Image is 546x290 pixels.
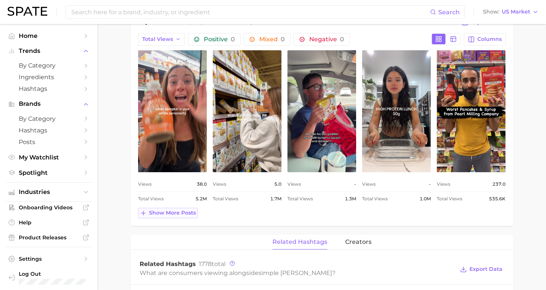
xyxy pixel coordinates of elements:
button: Export Data [458,264,504,275]
button: Trends [6,45,92,57]
span: Settings [19,255,79,262]
span: Views [287,180,301,189]
span: Hashtags [19,127,79,134]
span: Total Views [138,194,164,203]
a: Hashtags [6,83,92,95]
span: Views [213,180,226,189]
span: Onboarding Videos [19,204,79,211]
span: 0 [231,36,235,43]
span: 1778 [199,260,212,267]
span: 0 [340,36,344,43]
span: creators [345,239,372,245]
span: 5.2m [196,194,207,203]
span: Mixed [259,36,285,42]
span: Ingredients [19,74,79,81]
span: Hashtags [19,85,79,92]
span: Spotlight [19,169,79,176]
a: by Category [6,113,92,125]
a: Ingredients [6,71,92,83]
a: Spotlight [6,167,92,179]
span: Log Out [19,270,86,277]
span: Total Views [287,194,313,203]
span: 1.7m [270,194,281,203]
span: Home [19,32,79,39]
button: Show more posts [138,208,198,218]
button: Total Views [138,33,185,46]
span: 237.0 [492,180,505,189]
a: by Category [6,60,92,71]
button: ShowUS Market [481,7,540,17]
input: Search here for a brand, industry, or ingredient [71,6,430,18]
span: 0 [281,36,285,43]
a: Help [6,217,92,228]
img: SPATE [8,7,47,16]
span: 5.0 [274,180,281,189]
span: Posts [19,138,79,146]
span: Brands [19,101,79,107]
span: Help [19,219,79,226]
span: Total Views [142,36,173,42]
span: by Category [19,115,79,122]
span: 535.6k [489,194,505,203]
span: Industries [19,189,79,195]
div: What are consumers viewing alongside ? [140,268,455,278]
span: Views [362,180,376,189]
span: Total Views [362,194,388,203]
a: Onboarding Videos [6,202,92,213]
span: My Watchlist [19,154,79,161]
button: Columns [464,33,505,46]
span: Product Releases [19,234,79,241]
span: 1.3m [345,194,356,203]
span: Search [438,9,460,16]
span: Columns [477,36,502,42]
span: simple [PERSON_NAME] [179,18,252,25]
span: Negative [309,36,344,42]
span: Trends [19,48,79,54]
span: Show [483,10,499,14]
span: - [429,180,431,189]
a: Log out. Currently logged in with e-mail alyssa@spate.nyc. [6,268,92,287]
a: Home [6,30,92,42]
button: Industries [6,186,92,198]
span: simple [PERSON_NAME] [259,269,332,276]
span: Total Views [437,194,462,203]
span: Views [138,180,152,189]
a: Posts [6,136,92,148]
button: Brands [6,98,92,110]
a: Product Releases [6,232,92,243]
span: related hashtags [272,239,327,245]
span: by Category [19,62,79,69]
span: Total Views [213,194,238,203]
a: Hashtags [6,125,92,136]
span: total [199,260,226,267]
span: Show more posts [149,210,196,216]
span: Views [437,180,450,189]
span: Related Hashtags [140,260,196,267]
span: Positive [204,36,235,42]
a: My Watchlist [6,152,92,163]
span: Export Data [469,266,502,272]
span: 38.0 [197,180,207,189]
span: US Market [502,10,530,14]
a: Settings [6,253,92,264]
span: - [354,180,356,189]
span: 1.0m [420,194,431,203]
